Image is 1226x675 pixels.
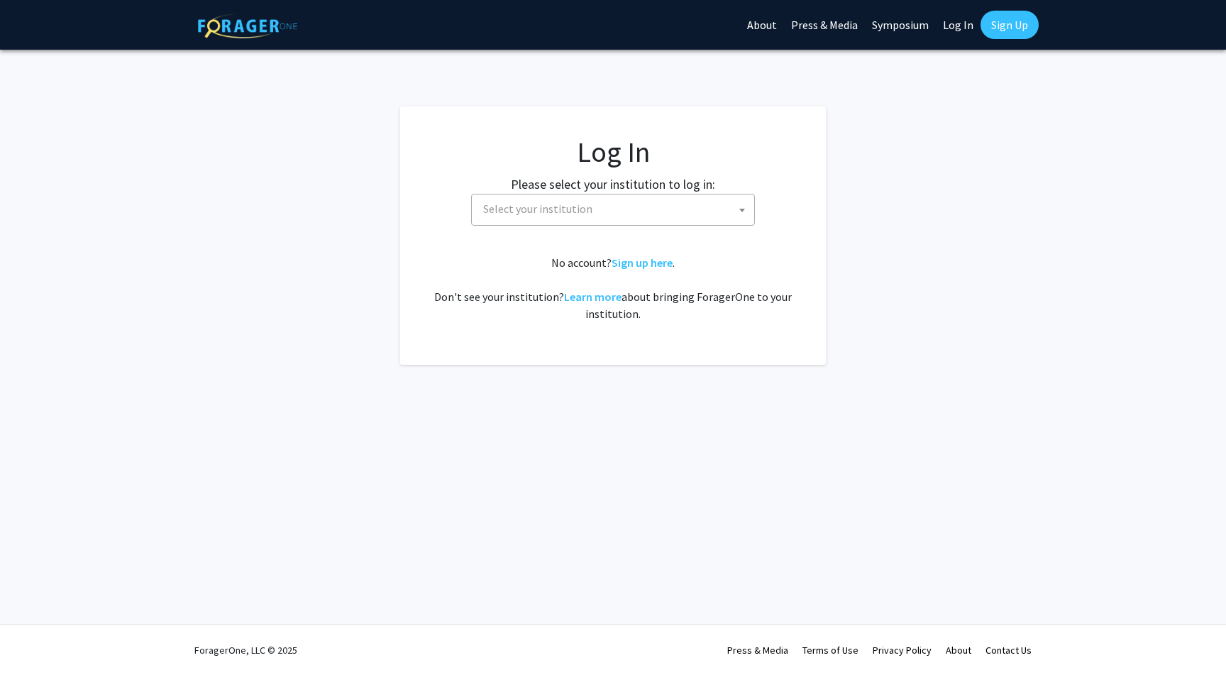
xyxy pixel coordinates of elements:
[483,202,592,216] span: Select your institution
[727,644,788,657] a: Press & Media
[564,290,622,304] a: Learn more about bringing ForagerOne to your institution
[612,256,673,270] a: Sign up here
[981,11,1039,39] a: Sign Up
[429,254,797,322] div: No account? . Don't see your institution? about bringing ForagerOne to your institution.
[198,13,297,38] img: ForagerOne Logo
[429,135,797,169] h1: Log In
[511,175,715,194] label: Please select your institution to log in:
[477,194,754,224] span: Select your institution
[471,194,755,226] span: Select your institution
[873,644,932,657] a: Privacy Policy
[194,625,297,675] div: ForagerOne, LLC © 2025
[985,644,1032,657] a: Contact Us
[946,644,971,657] a: About
[802,644,858,657] a: Terms of Use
